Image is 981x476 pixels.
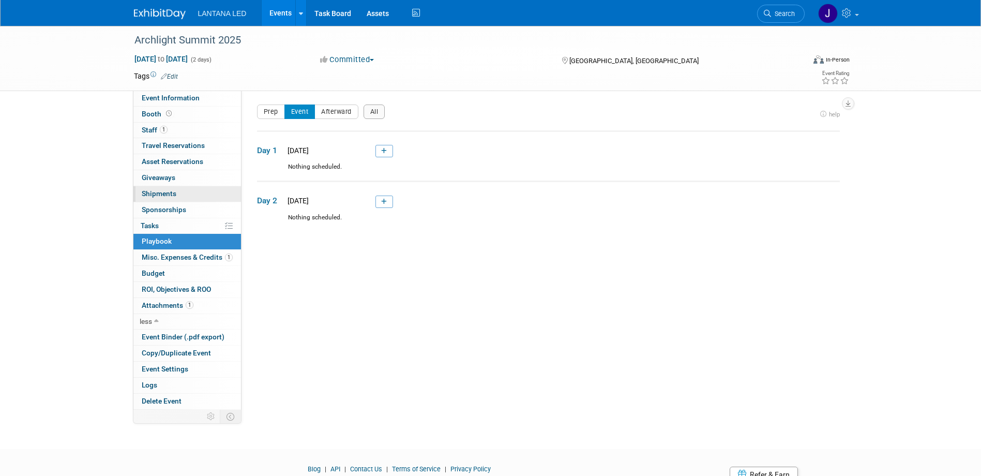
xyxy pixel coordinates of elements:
[330,465,340,473] a: API
[202,410,220,423] td: Personalize Event Tab Strip
[142,126,168,134] span: Staff
[829,111,840,118] span: help
[142,173,175,182] span: Giveaways
[314,105,358,119] button: Afterward
[284,197,309,205] span: [DATE]
[164,110,174,117] span: Booth not reserved yet
[442,465,449,473] span: |
[142,397,182,405] span: Delete Event
[161,73,178,80] a: Edit
[133,186,241,202] a: Shipments
[322,465,329,473] span: |
[225,254,233,261] span: 1
[813,55,824,64] img: Format-Inperson.png
[133,202,241,218] a: Sponsorships
[134,54,188,64] span: [DATE] [DATE]
[156,55,166,63] span: to
[450,465,491,473] a: Privacy Policy
[142,269,165,277] span: Budget
[384,465,390,473] span: |
[134,9,186,19] img: ExhibitDay
[133,282,241,297] a: ROI, Objectives & ROO
[133,218,241,234] a: Tasks
[569,57,699,65] span: [GEOGRAPHIC_DATA], [GEOGRAPHIC_DATA]
[142,381,157,389] span: Logs
[133,91,241,106] a: Event Information
[133,266,241,281] a: Budget
[140,317,152,325] span: less
[142,110,174,118] span: Booth
[257,145,283,156] span: Day 1
[142,237,172,245] span: Playbook
[308,465,321,473] a: Blog
[284,105,315,119] button: Event
[142,365,188,373] span: Event Settings
[142,157,203,166] span: Asset Reservations
[141,221,159,230] span: Tasks
[133,378,241,393] a: Logs
[133,107,241,122] a: Booth
[821,71,849,76] div: Event Rating
[190,56,212,63] span: (2 days)
[134,71,178,81] td: Tags
[133,330,241,345] a: Event Binder (.pdf export)
[198,9,247,18] span: LANTANA LED
[257,213,840,231] div: Nothing scheduled.
[744,54,850,69] div: Event Format
[257,195,283,206] span: Day 2
[818,4,838,23] img: Jane Divis
[142,333,224,341] span: Event Binder (.pdf export)
[133,234,241,249] a: Playbook
[142,189,176,198] span: Shipments
[142,141,205,150] span: Travel Reservations
[133,138,241,154] a: Travel Reservations
[142,253,233,261] span: Misc. Expenses & Credits
[392,465,441,473] a: Terms of Service
[220,410,241,423] td: Toggle Event Tabs
[133,123,241,138] a: Staff1
[160,126,168,133] span: 1
[142,301,193,309] span: Attachments
[142,349,211,357] span: Copy/Duplicate Event
[316,54,378,65] button: Committed
[257,162,840,181] div: Nothing scheduled.
[133,362,241,377] a: Event Settings
[257,105,285,119] button: Prep
[131,31,789,50] div: Archlight Summit 2025
[142,285,211,293] span: ROI, Objectives & ROO
[350,465,382,473] a: Contact Us
[133,314,241,330] a: less
[133,170,241,186] a: Giveaways
[284,146,309,155] span: [DATE]
[133,346,241,361] a: Copy/Duplicate Event
[142,94,200,102] span: Event Information
[133,394,241,409] a: Delete Event
[133,154,241,170] a: Asset Reservations
[771,10,795,18] span: Search
[825,56,850,64] div: In-Person
[186,301,193,309] span: 1
[142,205,186,214] span: Sponsorships
[133,250,241,265] a: Misc. Expenses & Credits1
[757,5,805,23] a: Search
[364,105,385,119] button: All
[133,298,241,314] a: Attachments1
[342,465,349,473] span: |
